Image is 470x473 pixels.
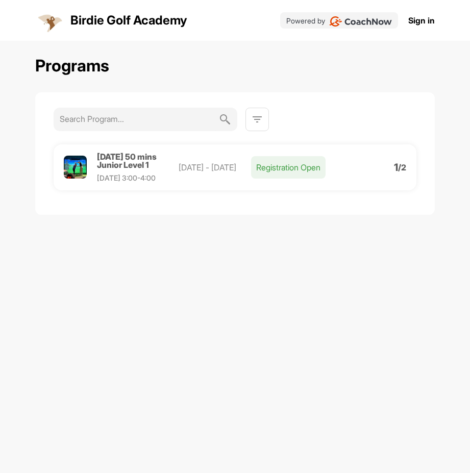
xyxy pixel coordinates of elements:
span: [DATE] 50 mins Junior Level 1 [97,152,157,170]
p: Powered by [286,15,325,26]
img: Profile picture [64,156,87,179]
input: Search Program... [60,108,219,130]
img: svg+xml;base64,PHN2ZyB3aWR0aD0iMjQiIGhlaWdodD0iMjQiIHZpZXdCb3g9IjAgMCAyNCAyNCIgZmlsbD0ibm9uZSIgeG... [251,113,263,126]
p: / 2 [398,163,406,171]
img: svg+xml;base64,PHN2ZyB3aWR0aD0iMjQiIGhlaWdodD0iMjQiIHZpZXdCb3g9IjAgMCAyNCAyNCIgZmlsbD0ibm9uZSIgeG... [219,108,231,131]
h2: Programs [35,56,109,76]
a: Sign in [408,14,435,27]
p: 1 [394,163,398,171]
p: Registration Open [251,156,326,179]
img: CoachNow [329,16,392,27]
img: logo [38,8,62,33]
p: Birdie Golf Academy [70,11,187,30]
p: [DATE] - [DATE] [179,161,252,173]
span: [DATE] 3:00-4:00 [97,173,156,182]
